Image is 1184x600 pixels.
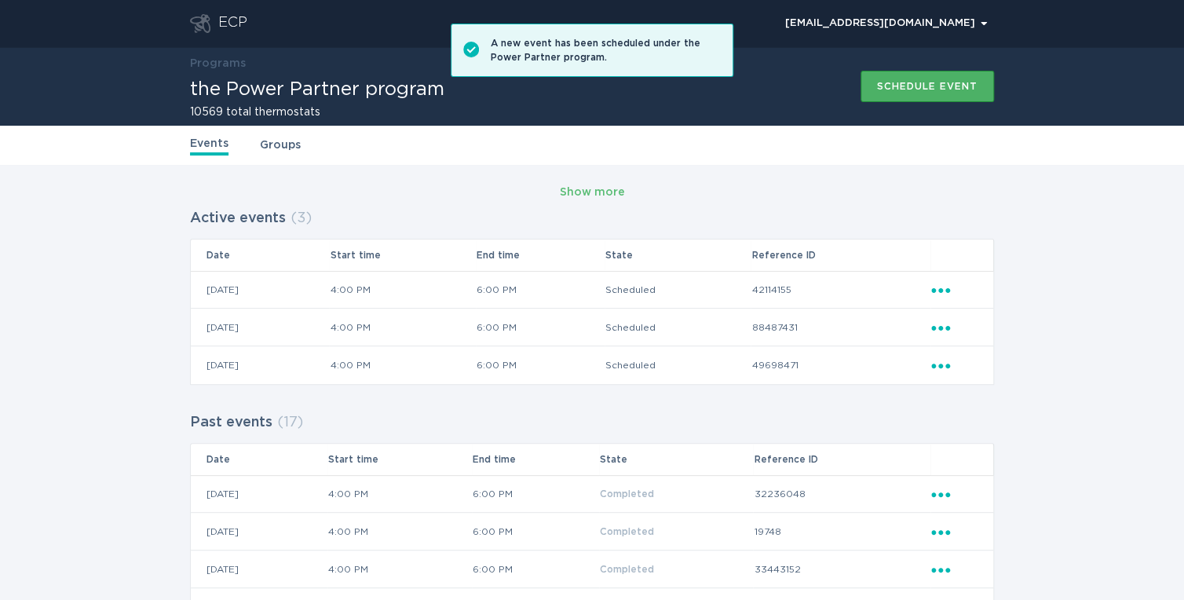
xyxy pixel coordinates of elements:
div: [EMAIL_ADDRESS][DOMAIN_NAME] [785,19,987,28]
span: Scheduled [605,285,656,295]
tr: 628fc7827884455597f4198997b886e6 [191,309,993,346]
td: 32236048 [753,475,930,513]
td: 4:00 PM [327,551,472,588]
td: [DATE] [191,513,327,551]
td: 4:00 PM [327,513,472,551]
h1: the Power Partner program [190,80,444,99]
span: ( 17 ) [277,415,303,430]
button: Open user account details [778,12,994,35]
tr: 3848b6d8e4c84913ab56de7bc0245d13 [191,513,993,551]
div: Popover menu [931,485,978,503]
button: Go to dashboard [190,14,210,33]
td: 6:00 PM [476,309,605,346]
th: Date [191,240,329,271]
td: 42114155 [751,271,930,309]
div: Show more [560,184,625,201]
td: [DATE] [191,309,329,346]
span: ( 3 ) [291,211,312,225]
div: Schedule event [877,82,978,91]
th: End time [472,444,599,475]
td: 4:00 PM [327,475,472,513]
th: End time [476,240,605,271]
td: [DATE] [191,271,329,309]
div: Popover menu [931,523,978,540]
tr: Table Headers [191,444,993,475]
a: Groups [260,137,301,154]
th: Reference ID [751,240,930,271]
td: 4:00 PM [329,346,475,384]
div: ECP [218,14,247,33]
tr: 27b0f783c58e49958b3c1aa3eba7bf45 [191,475,993,513]
h2: Past events [190,408,272,437]
div: Popover menu [931,357,978,374]
span: Completed [600,565,654,574]
td: 4:00 PM [329,309,475,346]
td: 33443152 [753,551,930,588]
td: 88487431 [751,309,930,346]
a: Events [190,135,228,155]
td: [DATE] [191,346,329,384]
td: 6:00 PM [472,551,599,588]
span: Completed [600,489,654,499]
div: Popover menu [931,281,978,298]
button: Schedule event [861,71,994,102]
th: Start time [329,240,475,271]
tr: 0103b82e0b38445fa4b378eca98ce775 [191,551,993,588]
a: Programs [190,58,246,69]
th: Reference ID [753,444,930,475]
th: State [605,240,751,271]
td: [DATE] [191,551,327,588]
th: Start time [327,444,472,475]
td: 6:00 PM [476,346,605,384]
span: Scheduled [605,323,656,332]
div: Popover menu [778,12,994,35]
td: [DATE] [191,475,327,513]
th: Date [191,444,327,475]
tr: Table Headers [191,240,993,271]
tr: 2a35be0c45e24ce58493db40653180d4 [191,346,993,384]
span: Scheduled [605,360,656,370]
td: 19748 [753,513,930,551]
h2: Active events [190,204,286,232]
td: 6:00 PM [472,513,599,551]
td: 6:00 PM [472,475,599,513]
td: 4:00 PM [329,271,475,309]
td: 6:00 PM [476,271,605,309]
td: 49698471 [751,346,930,384]
h2: 10569 total thermostats [190,107,444,118]
button: Show more [560,181,625,204]
tr: e49d2b2f80c6433a863198280e136c9f [191,271,993,309]
div: Popover menu [931,319,978,336]
div: A new event has been scheduled under the Power Partner program. [491,36,721,64]
span: Completed [600,527,654,536]
th: State [599,444,753,475]
div: Popover menu [931,561,978,578]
